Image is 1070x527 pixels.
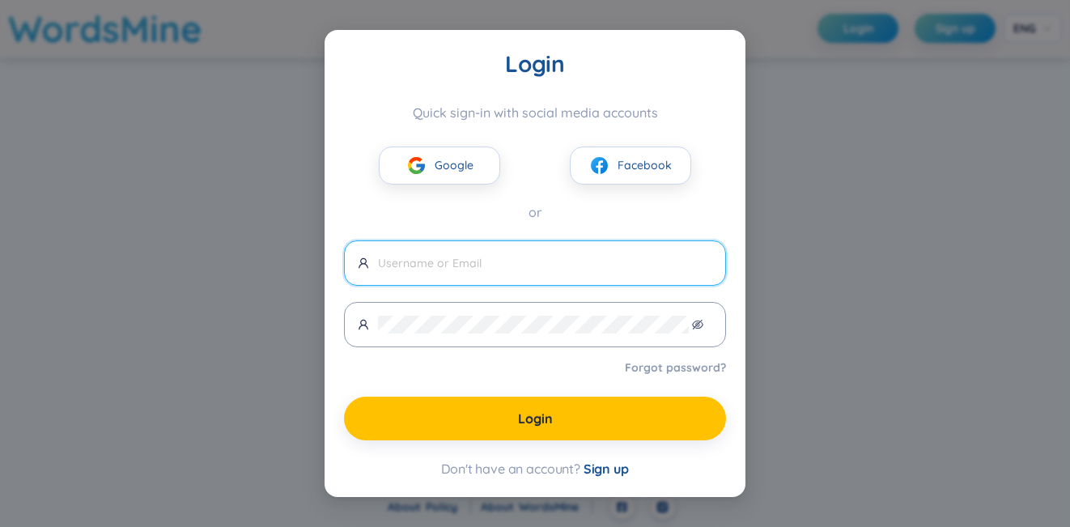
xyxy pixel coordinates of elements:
[344,49,726,79] div: Login
[584,461,629,477] span: Sign up
[435,156,473,174] span: Google
[344,202,726,223] div: or
[625,359,726,376] a: Forgot password?
[378,254,712,272] input: Username or Email
[518,410,553,427] span: Login
[379,147,500,185] button: googleGoogle
[406,155,427,176] img: google
[589,155,609,176] img: facebook
[344,460,726,478] div: Don't have an account?
[344,397,726,440] button: Login
[344,104,726,121] div: Quick sign-in with social media accounts
[570,147,691,185] button: facebookFacebook
[358,319,369,330] span: user
[618,156,672,174] span: Facebook
[358,257,369,269] span: user
[692,319,703,330] span: eye-invisible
